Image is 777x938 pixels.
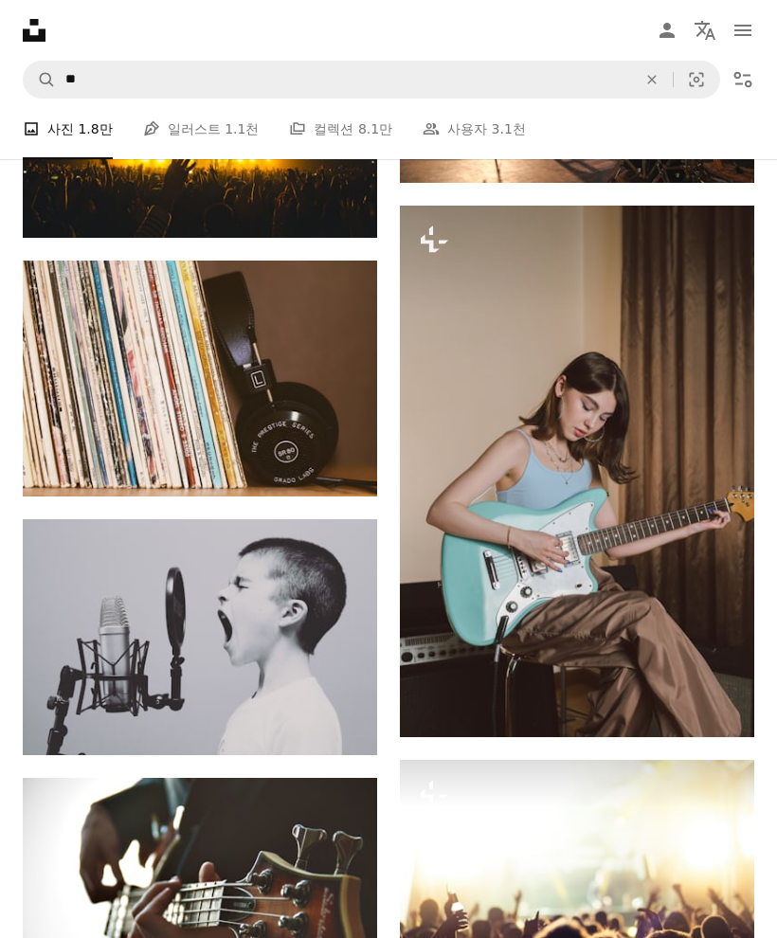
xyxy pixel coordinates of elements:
[23,19,45,42] a: 홈 — Unsplash
[23,370,377,387] a: 책에 기대어 있는 무선 헤드폰
[23,261,377,496] img: 책에 기대어 있는 무선 헤드폰
[400,206,754,737] img: 의자에 앉아 기타를 연주하는 여자
[686,11,724,49] button: 언어
[631,62,673,98] button: 삭제
[492,118,526,139] span: 3.1천
[23,888,377,905] a: 기타 연주 하는 사람
[423,99,526,159] a: 사용자 3.1천
[23,628,377,645] a: 팝 필터로 마이크에 노래하는 소년
[724,11,762,49] button: 메뉴
[648,11,686,49] a: 로그인 / 가입
[358,118,392,139] span: 8.1만
[143,99,260,159] a: 일러스트 1.1천
[289,99,392,159] a: 컬렉션 8.1만
[724,61,762,99] button: 필터
[400,870,754,887] a: 콘서트에서 춤을 추고 축제에서 파티를 즐기는 사람들
[23,519,377,756] img: 팝 필터로 마이크에 노래하는 소년
[225,118,259,139] span: 1.1천
[674,62,719,98] button: 시각적 검색
[400,462,754,479] a: 의자에 앉아 기타를 연주하는 여자
[23,61,720,99] form: 사이트 전체에서 이미지 찾기
[24,62,56,98] button: Unsplash 검색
